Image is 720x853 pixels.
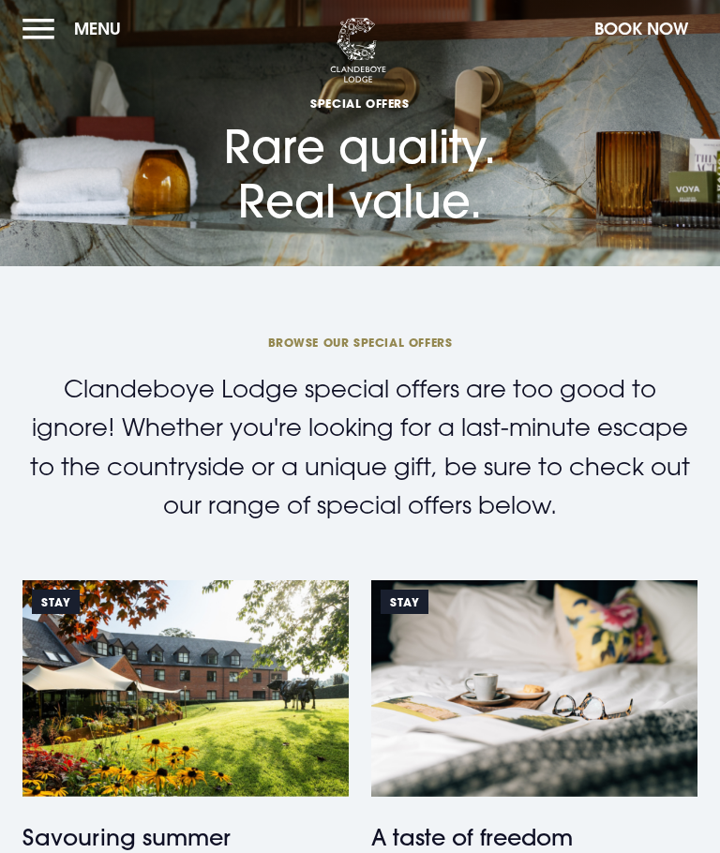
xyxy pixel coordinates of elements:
[22,335,697,350] span: BROWSE OUR SPECIAL OFFERS
[22,8,130,49] button: Menu
[585,8,697,49] button: Book Now
[381,590,428,614] span: Stay
[22,369,697,525] p: Clandeboye Lodge special offers are too good to ignore! Whether you're looking for a last-minute ...
[74,18,121,39] span: Menu
[330,18,386,83] img: Clandeboye Lodge
[32,590,80,614] span: STAY
[371,580,697,798] img: https://clandeboyelodge.s3-assets.com/offer-thumbnails/taste-of-freedom-special-offers-2025.png
[22,580,349,798] img: https://clandeboyelodge.s3-assets.com/offer-thumbnails/Savouring-Summer.png
[224,96,496,111] span: Special Offers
